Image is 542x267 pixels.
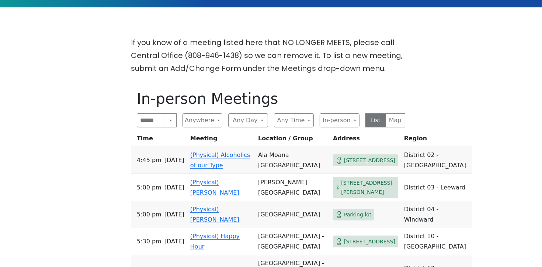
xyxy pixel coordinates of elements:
th: Time [131,133,187,147]
th: Location / Group [255,133,330,147]
a: (Physical) Alcoholics of our Type [190,151,250,169]
span: Parking lot [344,210,371,219]
span: 4:45 PM [137,155,161,165]
a: (Physical) Happy Hour [190,233,240,250]
span: [DATE] [164,155,184,165]
span: [STREET_ADDRESS][PERSON_NAME] [341,178,395,196]
button: Any Time [274,113,314,127]
button: Any Day [228,113,268,127]
span: 5:00 PM [137,182,161,193]
button: Map [385,113,406,127]
td: District 04 - Windward [401,201,472,228]
h1: In-person Meetings [137,90,405,107]
span: 5:30 PM [137,236,161,247]
button: In-person [320,113,359,127]
span: [DATE] [164,182,184,193]
input: Search [137,113,165,127]
a: (Physical) [PERSON_NAME] [190,206,239,223]
th: Address [330,133,401,147]
span: [STREET_ADDRESS] [344,156,395,165]
span: [STREET_ADDRESS] [344,237,395,246]
a: (Physical) [PERSON_NAME] [190,179,239,196]
button: Search [165,113,177,127]
span: [DATE] [164,209,184,220]
th: Region [401,133,472,147]
span: [DATE] [164,236,184,247]
td: District 10 - [GEOGRAPHIC_DATA] [401,228,472,255]
td: District 02 - [GEOGRAPHIC_DATA] [401,147,472,174]
td: Ala Moana [GEOGRAPHIC_DATA] [255,147,330,174]
td: [GEOGRAPHIC_DATA] - [GEOGRAPHIC_DATA] [255,228,330,255]
button: Anywhere [183,113,222,127]
td: [GEOGRAPHIC_DATA] [255,201,330,228]
button: List [365,113,386,127]
span: 5:00 PM [137,209,161,220]
td: [PERSON_NAME][GEOGRAPHIC_DATA] [255,174,330,201]
th: Meeting [187,133,255,147]
td: District 03 - Leeward [401,174,472,201]
p: If you know of a meeting listed here that NO LONGER MEETS, please call Central Office (808-946-14... [131,36,411,75]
